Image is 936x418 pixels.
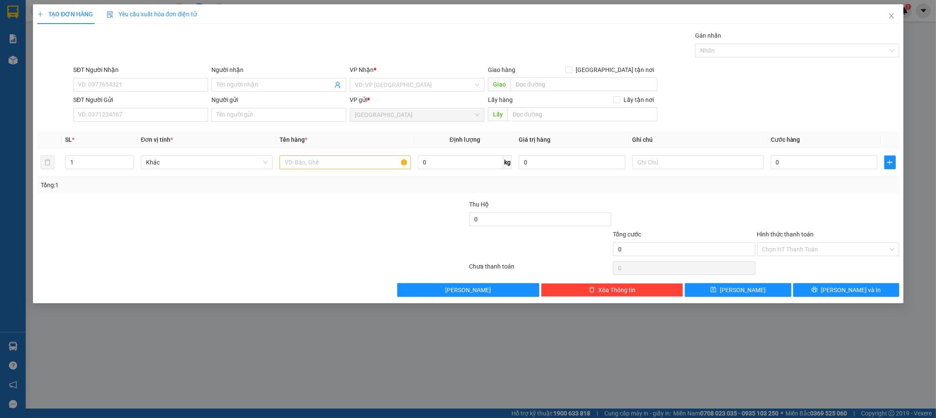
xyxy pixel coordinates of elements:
span: [PERSON_NAME] và In [820,285,880,295]
div: Người nhận [211,65,346,75]
span: VP Nhận [350,66,374,73]
div: Chưa thanh toán [468,262,612,277]
span: Lấy [487,107,507,121]
span: Yêu cầu xuất hóa đơn điện tử [107,11,197,18]
span: Giá trị hàng [519,136,550,143]
button: [PERSON_NAME] [397,283,539,297]
span: close [888,12,894,19]
input: VD: Bàn, Ghế [279,155,411,169]
span: Đơn vị tính [140,136,172,143]
span: Tên hàng [279,136,307,143]
span: Giao [487,78,510,91]
button: Close [879,4,903,28]
label: Gán nhãn [695,32,721,39]
span: Cước hàng [770,136,800,143]
th: Ghi chú [628,131,767,148]
span: Tổng cước [613,231,641,238]
div: Người gửi [211,95,346,104]
span: user-add [334,81,341,88]
input: Dọc đường [507,107,657,121]
span: save [710,287,716,293]
div: SĐT Người Nhận [73,65,208,75]
button: deleteXóa Thông tin [541,283,683,297]
span: [PERSON_NAME] [445,285,491,295]
span: Xóa Thông tin [598,285,635,295]
label: Hình thức thanh toán [757,231,814,238]
span: [PERSON_NAME] [720,285,766,295]
span: plus [37,11,43,17]
input: Dọc đường [510,78,657,91]
li: VP [GEOGRAPHIC_DATA] [59,36,114,65]
li: VP [GEOGRAPHIC_DATA] [4,36,59,65]
button: delete [41,155,54,169]
span: Đà Lạt [355,108,479,121]
li: Thanh Thuỷ [4,4,124,21]
button: save[PERSON_NAME] [685,283,791,297]
span: Lấy tận nơi [620,95,657,104]
span: SL [65,136,72,143]
span: Thu Hộ [469,201,488,208]
span: Định lượng [449,136,480,143]
span: Giao hàng [487,66,515,73]
span: Lấy hàng [487,96,512,103]
button: printer[PERSON_NAME] và In [793,283,899,297]
div: Tổng: 1 [41,180,361,190]
img: icon [107,11,113,18]
input: Ghi Chú [632,155,764,169]
div: SĐT Người Gửi [73,95,208,104]
div: VP gửi [350,95,484,104]
span: [GEOGRAPHIC_DATA] tận nơi [572,65,657,75]
span: TẠO ĐƠN HÀNG [37,11,93,18]
span: printer [811,287,817,293]
span: kg [503,155,512,169]
span: Khác [146,156,267,169]
button: plus [884,155,895,169]
span: plus [884,159,895,166]
span: delete [588,287,594,293]
input: 0 [519,155,625,169]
